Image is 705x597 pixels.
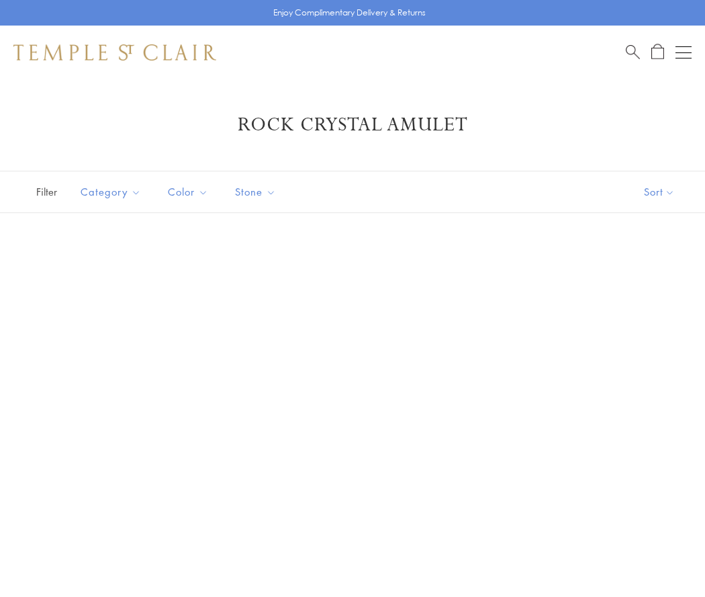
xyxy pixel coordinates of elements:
[34,113,671,137] h1: Rock Crystal Amulet
[13,44,216,61] img: Temple St. Clair
[626,44,640,61] a: Search
[675,44,692,61] button: Open navigation
[614,171,705,212] button: Show sort by
[70,177,151,207] button: Category
[273,6,426,19] p: Enjoy Complimentary Delivery & Returns
[651,44,664,61] a: Open Shopping Bag
[158,177,218,207] button: Color
[225,177,286,207] button: Stone
[228,184,286,200] span: Stone
[161,184,218,200] span: Color
[74,184,151,200] span: Category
